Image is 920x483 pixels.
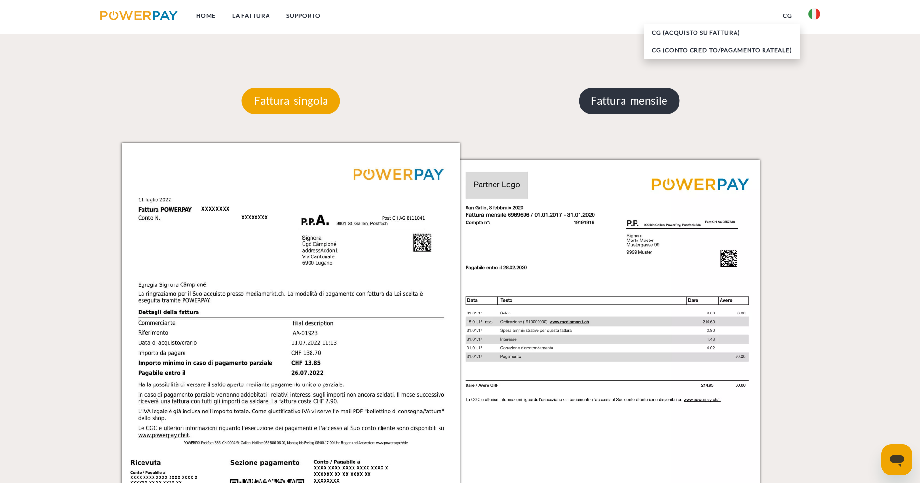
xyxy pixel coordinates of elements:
[644,24,800,42] a: CG (Acquisto su fattura)
[188,7,224,25] a: Home
[100,11,178,20] img: logo-powerpay.svg
[808,8,820,20] img: it
[881,444,912,475] iframe: Pulsante per aprire la finestra di messaggistica
[775,7,800,25] a: CG
[242,88,340,114] p: Fattura singola
[579,88,679,114] p: Fattura mensile
[278,7,329,25] a: Supporto
[224,7,278,25] a: LA FATTURA
[644,42,800,59] a: CG (Conto Credito/Pagamento rateale)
